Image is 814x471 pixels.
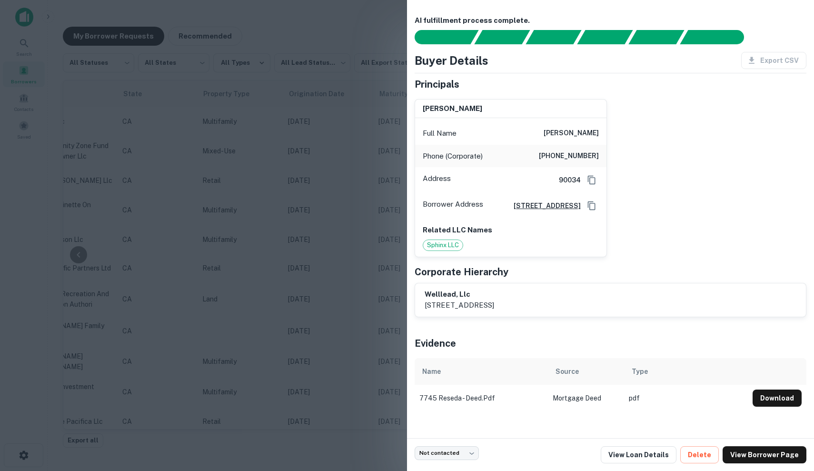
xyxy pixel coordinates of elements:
[585,173,599,187] button: Copy Address
[601,446,676,463] a: View Loan Details
[585,199,599,213] button: Copy Address
[403,30,475,44] div: Sending borrower request to AI...
[544,128,599,139] h6: [PERSON_NAME]
[415,15,806,26] h6: AI fulfillment process complete.
[423,128,457,139] p: Full Name
[415,446,479,460] div: Not contacted
[556,366,579,377] div: Source
[526,30,581,44] div: Documents found, AI parsing details...
[415,358,548,385] th: Name
[423,103,482,114] h6: [PERSON_NAME]
[548,358,624,385] th: Source
[423,224,599,236] p: Related LLC Names
[680,446,719,463] button: Delete
[415,336,456,351] h5: Evidence
[753,390,802,407] button: Download
[577,30,633,44] div: Principals found, AI now looking for contact information...
[624,385,748,411] td: pdf
[415,358,806,411] div: scrollable content
[423,199,483,213] p: Borrower Address
[474,30,530,44] div: Your request is received and processing...
[766,395,814,441] iframe: Chat Widget
[539,150,599,162] h6: [PHONE_NUMBER]
[415,77,459,91] h5: Principals
[680,30,755,44] div: AI fulfillment process complete.
[425,300,494,311] p: [STREET_ADDRESS]
[423,150,483,162] p: Phone (Corporate)
[506,200,581,211] a: [STREET_ADDRESS]
[415,52,488,69] h4: Buyer Details
[422,366,441,377] div: Name
[628,30,684,44] div: Principals found, still searching for contact information. This may take time...
[551,175,581,185] h6: 90034
[624,358,748,385] th: Type
[632,366,648,377] div: Type
[415,385,548,411] td: 7745 reseda - deed.pdf
[423,241,463,250] span: Sphinx LLC
[723,446,806,463] a: View Borrower Page
[423,173,451,187] p: Address
[548,385,624,411] td: Mortgage Deed
[425,289,494,300] h6: welllead, llc
[415,265,508,279] h5: Corporate Hierarchy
